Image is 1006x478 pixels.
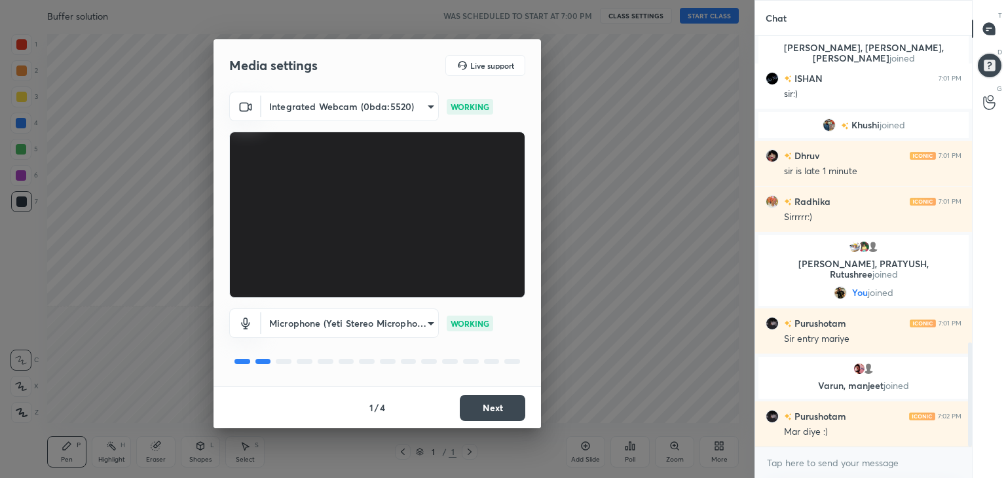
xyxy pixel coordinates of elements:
[857,240,870,253] img: 7d585e6661ae437ba16a1eba7329ba97.jpg
[910,320,936,327] img: iconic-light.a09c19a4.png
[229,57,318,74] h2: Media settings
[470,62,514,69] h5: Live support
[872,268,898,280] span: joined
[784,75,792,83] img: no-rating-badge.077c3623.svg
[784,211,961,224] div: Sirrrrr:)
[766,380,961,391] p: Varun, manjeet
[369,401,373,414] h4: 1
[766,72,779,85] img: 9309e604c4a545f2a086be1e531b440b.jpg
[784,333,961,346] div: Sir entry mariye
[823,119,836,132] img: 5e089ea8ebf442b7822cfcfb98055f50.jpg
[784,320,792,327] img: no-rating-badge.077c3623.svg
[851,120,880,130] span: Khushi
[766,317,779,330] img: 61a7abd34e854017aefc470322587aa1.jpg
[868,287,893,298] span: joined
[852,287,868,298] span: You
[766,43,961,64] p: [PERSON_NAME], [PERSON_NAME], [PERSON_NAME]
[884,379,909,392] span: joined
[766,410,779,423] img: 61a7abd34e854017aefc470322587aa1.jpg
[848,240,861,253] img: 65678e0953354465bf2483c60f6214f7.jpg
[866,240,880,253] img: default.png
[261,92,439,121] div: Integrated Webcam (0bda:5520)
[755,36,972,447] div: grid
[792,194,830,208] h6: Radhika
[784,88,961,101] div: sir:)
[784,198,792,206] img: no-rating-badge.077c3623.svg
[380,401,385,414] h4: 4
[889,52,915,64] span: joined
[939,320,961,327] div: 7:01 PM
[375,401,379,414] h4: /
[766,149,779,162] img: 785de096a2264e608acc18dcbc4bf188.jpg
[792,409,846,423] h6: Purushotam
[784,165,961,178] div: sir is late 1 minute
[997,84,1002,94] p: G
[784,413,792,420] img: no-rating-badge.077c3623.svg
[910,152,936,160] img: iconic-light.a09c19a4.png
[880,120,905,130] span: joined
[755,1,797,35] p: Chat
[997,47,1002,57] p: D
[784,153,792,160] img: no-rating-badge.077c3623.svg
[910,198,936,206] img: iconic-light.a09c19a4.png
[451,101,489,113] p: WORKING
[460,395,525,421] button: Next
[261,308,439,338] div: Integrated Webcam (0bda:5520)
[766,195,779,208] img: 3
[939,152,961,160] div: 7:01 PM
[938,413,961,420] div: 7:02 PM
[792,149,819,162] h6: Dhruv
[451,318,489,329] p: WORKING
[909,413,935,420] img: iconic-light.a09c19a4.png
[766,259,961,280] p: [PERSON_NAME], PRATYUSH, Rutushree
[939,75,961,83] div: 7:01 PM
[862,362,875,375] img: default.png
[841,122,849,130] img: no-rating-badge.077c3623.svg
[792,71,823,85] h6: ISHAN
[784,426,961,439] div: Mar diye :)
[939,198,961,206] div: 7:01 PM
[834,286,847,299] img: 972cef165c4e428681d13a87c9ec34ae.jpg
[853,362,866,375] img: fb6f7f4fe3d045d397cb72753a2c06c0.jpg
[792,316,846,330] h6: Purushotam
[998,10,1002,20] p: T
